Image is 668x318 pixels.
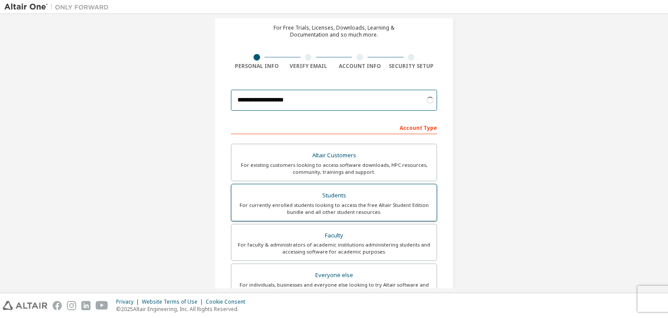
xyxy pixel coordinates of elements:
[237,162,431,176] div: For existing customers looking to access software downloads, HPC resources, community, trainings ...
[283,63,334,70] div: Verify Email
[334,63,386,70] div: Account Info
[237,241,431,255] div: For faculty & administrators of academic institutions administering students and accessing softwa...
[3,301,47,310] img: altair_logo.svg
[237,202,431,216] div: For currently enrolled students looking to access the free Altair Student Edition bundle and all ...
[386,63,438,70] div: Security Setup
[53,301,62,310] img: facebook.svg
[4,3,113,11] img: Altair One
[81,301,90,310] img: linkedin.svg
[274,24,394,38] div: For Free Trials, Licenses, Downloads, Learning & Documentation and so much more.
[67,301,76,310] img: instagram.svg
[116,298,142,305] div: Privacy
[264,9,404,19] div: Create an Altair One Account
[237,149,431,162] div: Altair Customers
[206,298,250,305] div: Cookie Consent
[231,120,437,134] div: Account Type
[96,301,108,310] img: youtube.svg
[116,305,250,313] p: © 2025 Altair Engineering, Inc. All Rights Reserved.
[237,269,431,281] div: Everyone else
[142,298,206,305] div: Website Terms of Use
[231,63,283,70] div: Personal Info
[237,230,431,242] div: Faculty
[237,281,431,295] div: For individuals, businesses and everyone else looking to try Altair software and explore our prod...
[237,189,431,202] div: Students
